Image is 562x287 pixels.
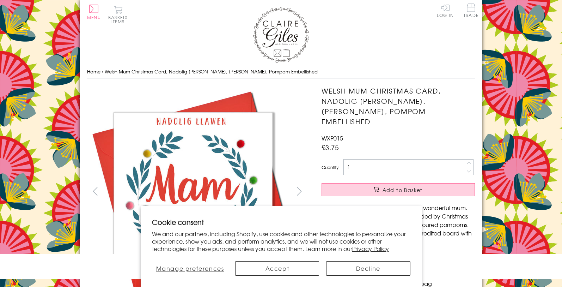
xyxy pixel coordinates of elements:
button: Basket0 items [108,6,128,24]
button: Decline [326,261,410,276]
span: WXP015 [322,134,343,142]
span: › [102,68,103,75]
span: Manage preferences [156,264,224,273]
span: £3.75 [322,142,339,152]
button: Menu [87,5,101,19]
a: Privacy Policy [352,244,389,253]
a: Home [87,68,100,75]
p: We and our partners, including Shopify, use cookies and other technologies to personalize your ex... [152,230,410,252]
span: Trade [464,4,478,17]
span: 0 items [111,14,128,25]
button: prev [87,183,103,199]
span: Welsh Mum Christmas Card, Nadolig [PERSON_NAME], [PERSON_NAME], Pompom Embellished [105,68,318,75]
a: Log In [437,4,454,17]
p: A bright modern Christmas card for a wonderful mum. With a cute [PERSON_NAME] surrounded by Chris... [322,203,475,246]
h2: Cookie consent [152,217,410,227]
label: Quantity [322,164,338,171]
h1: Welsh Mum Christmas Card, Nadolig [PERSON_NAME], [PERSON_NAME], Pompom Embellished [322,86,475,126]
nav: breadcrumbs [87,65,475,79]
span: Menu [87,14,101,20]
button: Manage preferences [152,261,228,276]
button: next [292,183,307,199]
span: Add to Basket [383,186,423,193]
button: Accept [235,261,319,276]
a: Trade [464,4,478,19]
button: Add to Basket [322,183,475,196]
img: Claire Giles Greetings Cards [253,7,309,63]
